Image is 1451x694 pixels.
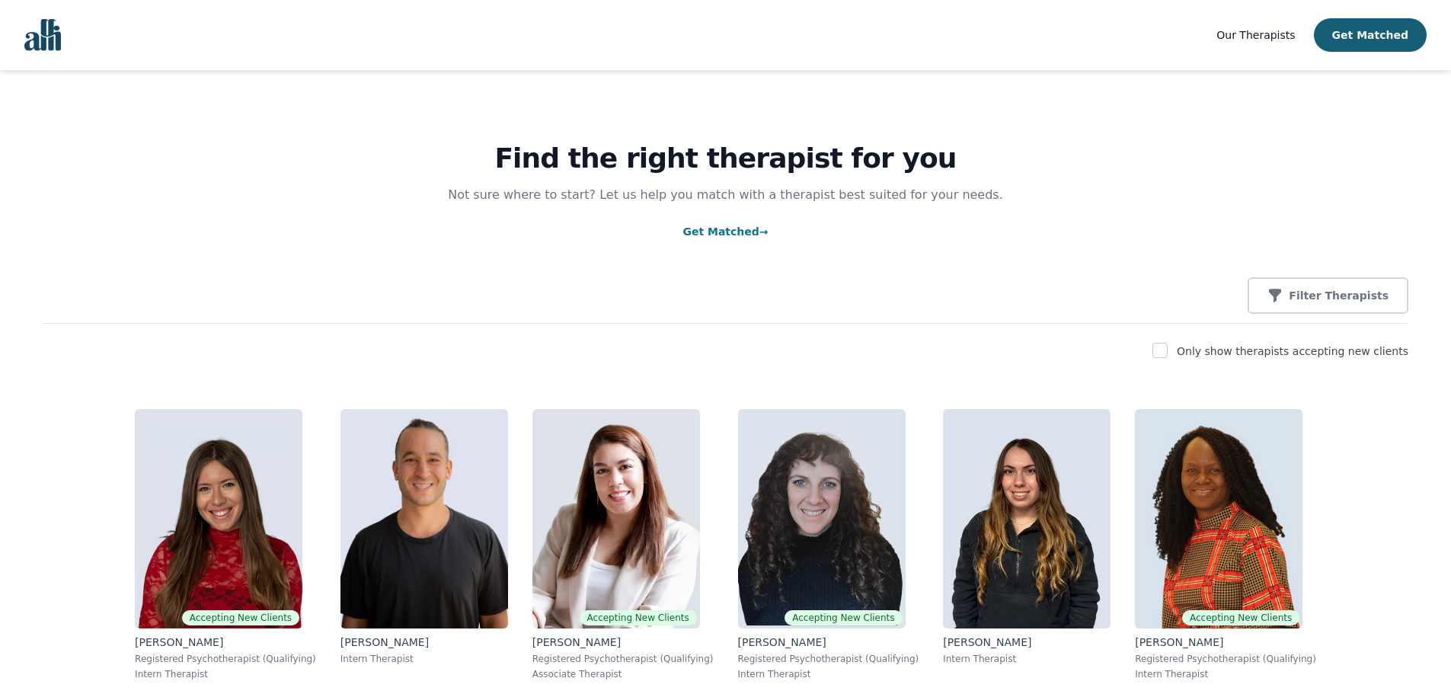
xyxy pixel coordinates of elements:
[1182,610,1299,625] span: Accepting New Clients
[532,653,714,665] p: Registered Psychotherapist (Qualifying)
[738,653,919,665] p: Registered Psychotherapist (Qualifying)
[682,225,768,238] a: Get Matched
[738,635,919,650] p: [PERSON_NAME]
[24,19,61,51] img: alli logo
[1314,18,1427,52] button: Get Matched
[759,225,769,238] span: →
[328,397,520,692] a: Kavon_Banejad[PERSON_NAME]Intern Therapist
[1135,409,1302,628] img: Grace_Nyamweya
[520,397,726,692] a: Ava_PouyandehAccepting New Clients[PERSON_NAME]Registered Psychotherapist (Qualifying)Associate T...
[43,143,1408,174] h1: Find the right therapist for you
[532,409,700,628] img: Ava_Pouyandeh
[738,409,906,628] img: Shira_Blake
[1135,653,1316,665] p: Registered Psychotherapist (Qualifying)
[182,610,299,625] span: Accepting New Clients
[135,653,316,665] p: Registered Psychotherapist (Qualifying)
[1216,26,1295,44] a: Our Therapists
[1135,635,1316,650] p: [PERSON_NAME]
[532,668,714,680] p: Associate Therapist
[433,186,1018,204] p: Not sure where to start? Let us help you match with a therapist best suited for your needs.
[340,409,508,628] img: Kavon_Banejad
[785,610,902,625] span: Accepting New Clients
[1248,277,1408,314] button: Filter Therapists
[532,635,714,650] p: [PERSON_NAME]
[943,635,1111,650] p: [PERSON_NAME]
[340,635,508,650] p: [PERSON_NAME]
[340,653,508,665] p: Intern Therapist
[726,397,932,692] a: Shira_BlakeAccepting New Clients[PERSON_NAME]Registered Psychotherapist (Qualifying)Intern Therapist
[1289,288,1389,303] p: Filter Therapists
[1216,29,1295,41] span: Our Therapists
[123,397,328,692] a: Alisha_LevineAccepting New Clients[PERSON_NAME]Registered Psychotherapist (Qualifying)Intern Ther...
[943,409,1111,628] img: Mariangela_Servello
[943,653,1111,665] p: Intern Therapist
[135,635,316,650] p: [PERSON_NAME]
[1135,668,1316,680] p: Intern Therapist
[1123,397,1328,692] a: Grace_NyamweyaAccepting New Clients[PERSON_NAME]Registered Psychotherapist (Qualifying)Intern The...
[738,668,919,680] p: Intern Therapist
[931,397,1123,692] a: Mariangela_Servello[PERSON_NAME]Intern Therapist
[135,409,302,628] img: Alisha_Levine
[1177,345,1408,357] label: Only show therapists accepting new clients
[135,668,316,680] p: Intern Therapist
[580,610,697,625] span: Accepting New Clients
